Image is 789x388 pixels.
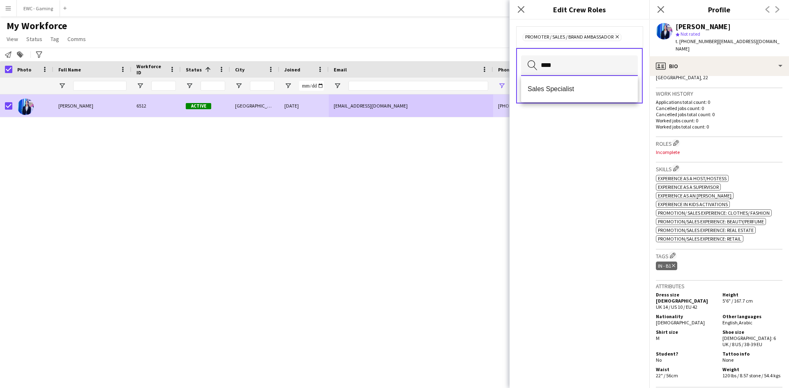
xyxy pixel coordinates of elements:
span: City [235,67,245,73]
span: Phone [498,67,512,73]
h3: Profile [649,4,789,15]
span: | [EMAIL_ADDRESS][DOMAIN_NAME] [676,38,780,52]
p: Cancelled jobs total count: 0 [656,111,782,117]
span: Status [26,35,42,43]
span: My Workforce [7,20,67,32]
span: Promotion/ Sales Experience: Clothes/ Fashion [658,210,770,216]
input: Workforce ID Filter Input [151,81,176,91]
h5: Student? [656,351,716,357]
span: Al Uraija, [GEOGRAPHIC_DATA] [GEOGRAPHIC_DATA], [GEOGRAPHIC_DATA], 22 [656,67,768,80]
h3: Attributes [656,282,782,290]
a: Tag [47,34,62,44]
h3: Tags [656,251,782,260]
h5: Waist [656,366,716,372]
button: Open Filter Menu [334,82,341,90]
div: Bio [649,56,789,76]
span: Experience as a Supervisor [658,184,719,190]
button: Open Filter Menu [235,82,242,90]
span: Email [334,67,347,73]
span: t. [PHONE_NUMBER] [676,38,718,44]
input: Full Name Filter Input [73,81,127,91]
h5: Shoe size [722,329,782,335]
button: Open Filter Menu [284,82,292,90]
button: Open Filter Menu [136,82,144,90]
span: 22" / 56cm [656,372,678,379]
h3: Work history [656,90,782,97]
h5: Other languages [722,313,782,319]
button: EWC - Gaming [17,0,60,16]
app-action-btn: Advanced filters [34,50,44,60]
span: Sales Specialist [528,85,631,93]
span: Active [186,103,211,109]
p: Worked jobs count: 0 [656,117,782,124]
h3: Edit Crew Roles [510,4,649,15]
span: Joined [284,67,300,73]
div: [PHONE_NUMBER] [493,94,598,117]
input: Joined Filter Input [299,81,324,91]
a: View [3,34,21,44]
span: 120 lbs / 8.57 stone / 54.4 kgs [722,372,780,379]
span: Experience as a Host/Hostess [658,175,727,181]
div: [GEOGRAPHIC_DATA] [230,94,279,117]
span: Photo [17,67,31,73]
span: English , [722,319,739,326]
img: Lama Hamed [17,99,34,115]
div: [DATE] [279,94,329,117]
span: Arabic [739,319,752,326]
span: [PERSON_NAME] [58,103,93,109]
span: No [656,357,662,363]
h5: Weight [722,366,782,372]
span: Promotion/Sales Experience: Real Estate [658,227,754,233]
input: Status Filter Input [201,81,225,91]
div: [PERSON_NAME] [676,23,731,30]
p: Cancelled jobs count: 0 [656,105,782,111]
span: Experience as an [PERSON_NAME] [658,193,731,199]
span: Tag [51,35,59,43]
div: IN - B1 [656,262,677,270]
p: Worked jobs total count: 0 [656,124,782,130]
span: Comms [67,35,86,43]
span: 5'6" / 167.7 cm [722,298,753,304]
h5: Shirt size [656,329,716,335]
span: UK 14 / US 10 / EU 42 [656,304,697,310]
h3: Skills [656,164,782,173]
div: [EMAIL_ADDRESS][DOMAIN_NAME] [329,94,493,117]
span: Promotion/Sales Experience: Beauty/Perfume [658,218,764,225]
app-action-btn: Add to tag [15,50,25,60]
h3: Roles [656,139,782,147]
span: Not rated [681,31,700,37]
div: 6512 [131,94,181,117]
span: Promoter / Sales / Brand Ambassador [525,34,614,41]
span: [DEMOGRAPHIC_DATA]: 6 UK / 8 US / 38-39 EU [722,335,776,347]
input: Email Filter Input [348,81,488,91]
h5: Height [722,292,782,298]
p: Incomplete [656,149,782,155]
span: Promotion/Sales Experience: Retail [658,236,741,242]
input: City Filter Input [250,81,275,91]
a: Comms [64,34,89,44]
span: Status [186,67,202,73]
h5: Tattoo info [722,351,782,357]
span: Workforce ID [136,63,166,76]
span: None [722,357,734,363]
button: Open Filter Menu [186,82,193,90]
p: Applications total count: 0 [656,99,782,105]
h5: Dress size [DEMOGRAPHIC_DATA] [656,292,716,304]
app-action-btn: Notify workforce [3,50,13,60]
span: [DEMOGRAPHIC_DATA] [656,319,705,326]
span: Full Name [58,67,81,73]
span: View [7,35,18,43]
span: M [656,335,660,341]
h5: Nationality [656,313,716,319]
a: Status [23,34,46,44]
button: Open Filter Menu [498,82,505,90]
button: Open Filter Menu [58,82,66,90]
span: Experience in Kids Activations [658,201,728,207]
